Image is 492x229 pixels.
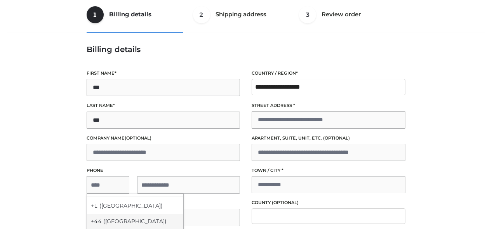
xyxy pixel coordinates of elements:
div: +1 ([GEOGRAPHIC_DATA]) [87,198,183,214]
span: (optional) [125,135,151,141]
label: Last name [87,102,240,109]
label: Country / Region [252,70,405,77]
label: Apartment, suite, unit, etc. [252,135,405,142]
span: (optional) [272,200,299,205]
label: County [252,199,405,206]
span: (optional) [323,135,350,141]
label: First name [87,70,240,77]
h3: Billing details [87,45,405,54]
label: Street address [252,102,405,109]
label: Phone [87,167,240,174]
label: Company name [87,135,240,142]
label: Town / City [252,167,405,174]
